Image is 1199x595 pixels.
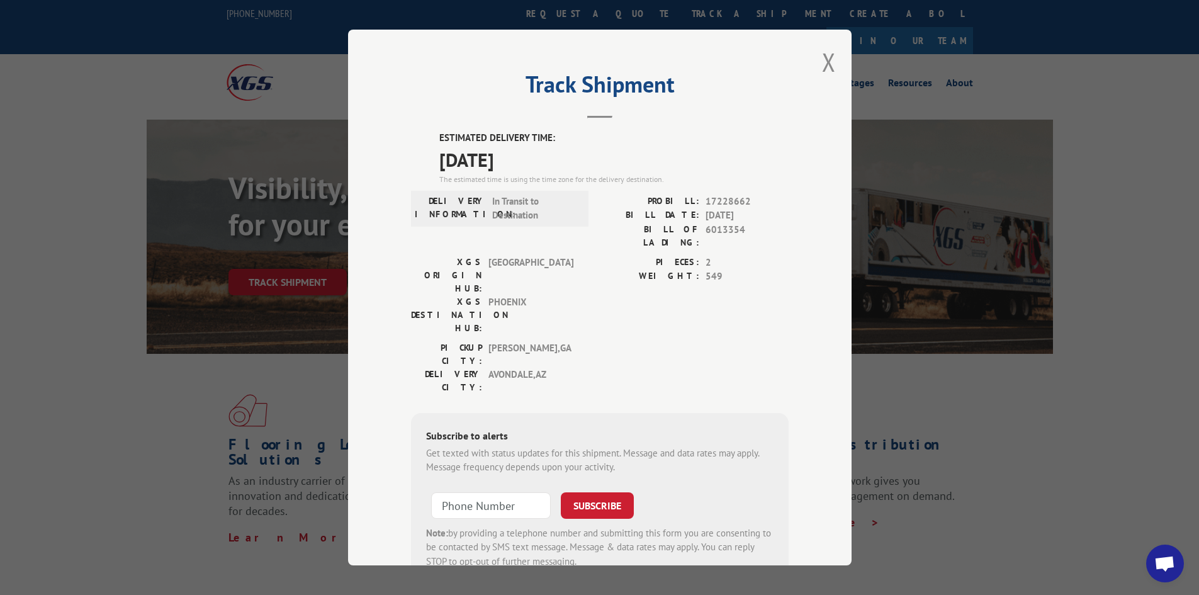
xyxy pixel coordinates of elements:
[439,145,789,174] span: [DATE]
[488,368,573,394] span: AVONDALE , AZ
[706,208,789,223] span: [DATE]
[411,295,482,335] label: XGS DESTINATION HUB:
[600,269,699,284] label: WEIGHT:
[439,174,789,185] div: The estimated time is using the time zone for the delivery destination.
[600,208,699,223] label: BILL DATE:
[600,195,699,209] label: PROBILL:
[426,526,774,569] div: by providing a telephone number and submitting this form you are consenting to be contacted by SM...
[488,341,573,368] span: [PERSON_NAME] , GA
[492,195,577,223] span: In Transit to Destination
[488,256,573,295] span: [GEOGRAPHIC_DATA]
[706,223,789,249] span: 6013354
[411,341,482,368] label: PICKUP CITY:
[411,256,482,295] label: XGS ORIGIN HUB:
[706,269,789,284] span: 549
[431,492,551,519] input: Phone Number
[600,223,699,249] label: BILL OF LADING:
[822,45,836,79] button: Close modal
[600,256,699,270] label: PIECES:
[439,131,789,145] label: ESTIMATED DELIVERY TIME:
[426,446,774,475] div: Get texted with status updates for this shipment. Message and data rates may apply. Message frequ...
[706,256,789,270] span: 2
[415,195,486,223] label: DELIVERY INFORMATION:
[561,492,634,519] button: SUBSCRIBE
[488,295,573,335] span: PHOENIX
[1146,545,1184,582] a: Open chat
[706,195,789,209] span: 17228662
[426,428,774,446] div: Subscribe to alerts
[411,368,482,394] label: DELIVERY CITY:
[411,76,789,99] h2: Track Shipment
[426,527,448,539] strong: Note:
